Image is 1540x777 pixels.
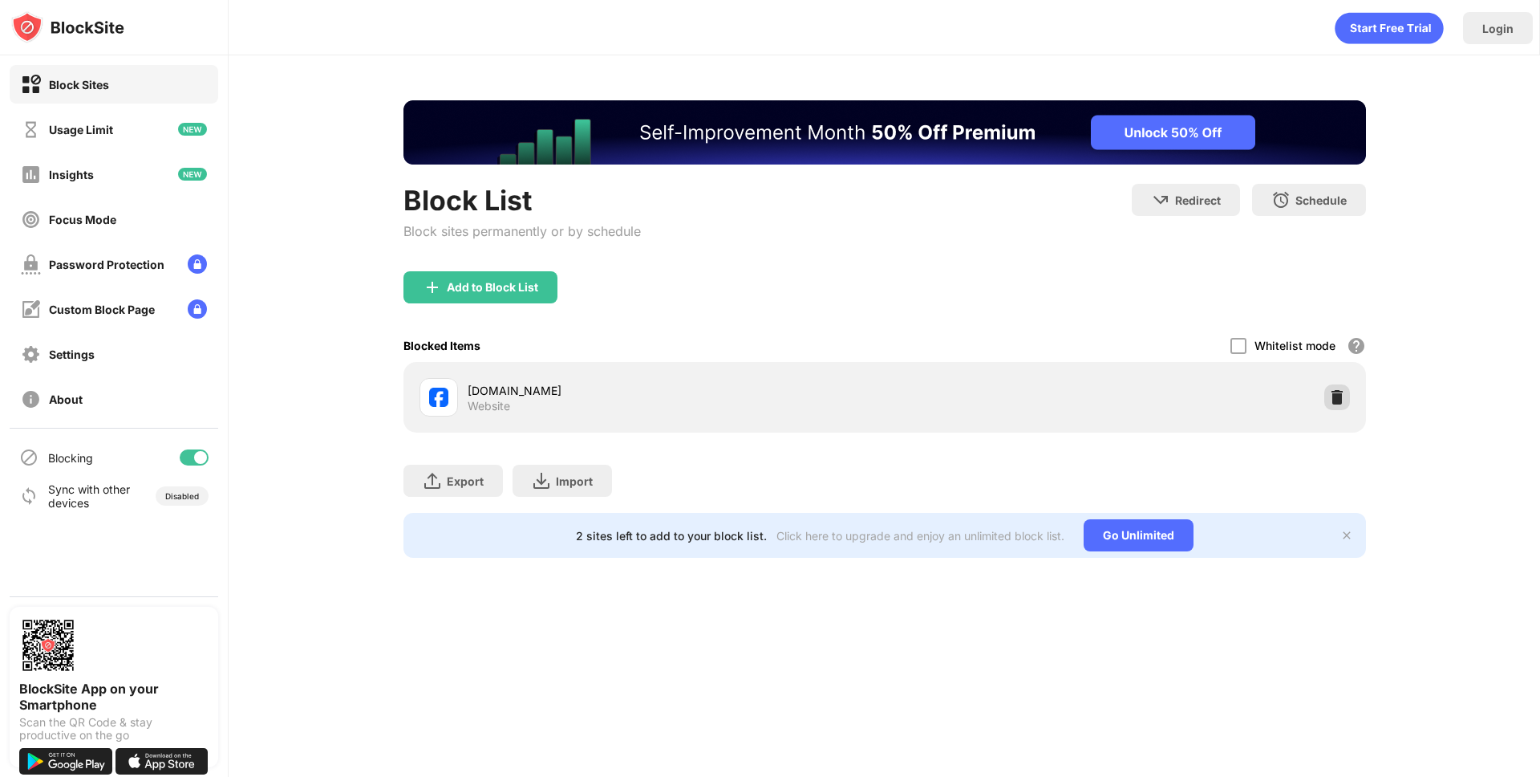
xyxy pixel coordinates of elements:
[447,474,484,488] div: Export
[21,165,41,185] img: insights-off.svg
[188,299,207,319] img: lock-menu.svg
[403,184,641,217] div: Block List
[556,474,593,488] div: Import
[403,223,641,239] div: Block sites permanently or by schedule
[576,529,767,543] div: 2 sites left to add to your block list.
[49,258,164,271] div: Password Protection
[447,281,538,294] div: Add to Block List
[49,78,109,92] div: Block Sites
[49,393,83,406] div: About
[49,123,113,136] div: Usage Limit
[178,123,207,136] img: new-icon.svg
[48,482,131,510] div: Sync with other devices
[429,388,448,407] img: favicons
[1295,193,1347,207] div: Schedule
[11,11,124,43] img: logo-blocksite.svg
[21,299,41,319] img: customize-block-page-off.svg
[49,348,95,361] div: Settings
[776,529,1064,543] div: Click here to upgrade and enjoy an unlimited block list.
[21,389,41,409] img: about-off.svg
[21,120,41,140] img: time-usage-off.svg
[21,210,41,230] img: focus-off.svg
[1175,193,1221,207] div: Redirect
[1482,22,1514,35] div: Login
[178,168,207,181] img: new-icon.svg
[49,168,94,181] div: Insights
[19,448,38,467] img: blocking-icon.svg
[1084,519,1193,551] div: Go Unlimited
[19,616,77,674] img: options-page-qr-code.png
[165,491,199,501] div: Disabled
[115,748,209,775] img: download-on-the-app-store.svg
[19,748,112,775] img: get-it-on-google-play.svg
[49,213,116,226] div: Focus Mode
[21,75,41,95] img: block-on.svg
[1340,529,1353,542] img: x-button.svg
[19,716,209,742] div: Scan the QR Code & stay productive on the go
[468,382,885,399] div: [DOMAIN_NAME]
[19,681,209,713] div: BlockSite App on your Smartphone
[49,303,155,316] div: Custom Block Page
[21,254,41,275] img: password-protection-off.svg
[188,254,207,274] img: lock-menu.svg
[403,100,1366,165] iframe: Banner
[403,339,480,352] div: Blocked Items
[468,399,510,413] div: Website
[21,344,41,364] img: settings-off.svg
[1335,12,1444,44] div: animation
[19,486,38,506] img: sync-icon.svg
[48,451,93,465] div: Blocking
[1254,339,1335,352] div: Whitelist mode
